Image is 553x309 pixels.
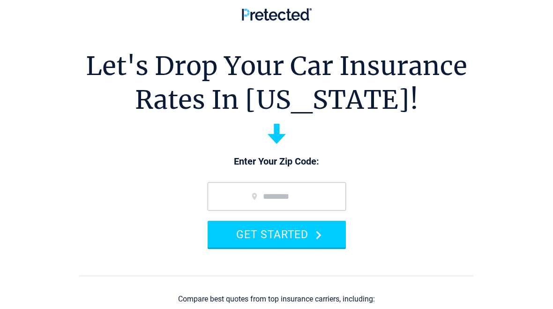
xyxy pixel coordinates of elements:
h1: Let's Drop Your Car Insurance Rates In [US_STATE]! [86,49,467,117]
p: Enter Your Zip Code: [198,155,355,168]
button: GET STARTED [208,221,346,248]
div: Compare best quotes from top insurance carriers, including: [178,295,375,303]
img: Pretected Logo [242,8,312,21]
input: zip code [208,182,346,211]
